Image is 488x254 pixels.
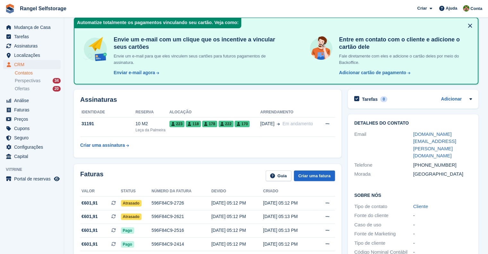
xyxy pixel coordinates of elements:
a: Criar uma fatura [294,171,335,181]
div: - [413,221,472,229]
a: menu [3,115,61,124]
span: Assinaturas [14,41,53,50]
img: get-in-touch-e3e95b6451f4e49772a6039d3abdde126589d6f45a760754adfa51be33bf0f70.svg [308,36,334,61]
a: menu [3,105,61,114]
div: [DATE] 05:12 PM [211,213,263,220]
span: Atrasado [121,200,141,206]
div: - [413,230,472,238]
div: - [413,212,472,219]
th: Identidade [80,107,135,118]
span: CRM [14,60,53,69]
a: menu [3,51,61,60]
span: Vitrine [6,166,64,173]
span: Atrasado [121,214,141,220]
span: 222 [218,121,234,127]
span: Configurações [14,143,53,152]
div: Fonte de Marketing [354,230,413,238]
p: Envie um e-mail para que eles vinculem seus cartões para futuros pagamentos de assinatura. [111,53,283,66]
div: Automatize totalmente os pagamentos vinculando seu cartão. Veja como: [74,18,241,28]
div: Fonte do cliente [354,212,413,219]
div: 596F84C9-2516 [151,227,211,234]
div: 20 [53,86,61,92]
div: [DATE] 05:12 PM [211,227,263,234]
span: Em andamento [282,121,313,126]
a: menu [3,23,61,32]
span: Ofertas [15,86,30,92]
span: Perspectivas [15,78,40,84]
div: 596F84C9-2621 [151,213,211,220]
div: [PHONE_NUMBER] [413,162,472,169]
th: Status [121,186,152,197]
p: Fale diretamente com eles e adicione o cartão deles por meio do Backoffice. [337,53,470,66]
span: Pago [121,227,134,234]
a: menu [3,32,61,41]
th: Alocação [169,107,260,118]
a: Contatos [15,70,61,76]
span: Cupons [14,124,53,133]
a: Rangel Selfstorage [17,3,69,14]
a: menu [3,96,61,105]
div: [DATE] 05:13 PM [263,213,315,220]
div: 34 [53,78,61,83]
div: Criar uma assinatura [80,142,125,149]
span: 223 [169,121,184,127]
h2: Sobre Nós [354,192,472,198]
a: menu [3,133,61,142]
img: send-email-b5881ef4c8f827a638e46e229e590028c7e36e3a6c99d2365469aff88783de13.svg [82,36,108,62]
div: Caso de uso [354,221,413,229]
a: Cliente [413,204,428,209]
span: Ajuda [446,5,457,12]
div: [DATE] 05:12 PM [211,241,263,248]
span: 118 [186,121,201,127]
th: Arrendamento [260,107,320,118]
h2: Assinaturas [80,96,335,103]
span: Pago [121,241,134,248]
a: [DOMAIN_NAME][EMAIL_ADDRESS][PERSON_NAME][DOMAIN_NAME] [413,131,456,159]
span: Criar [417,5,427,12]
span: Faturas [14,105,53,114]
div: [DATE] 05:12 PM [211,200,263,206]
span: Portal de reservas [14,174,53,183]
span: Análise [14,96,53,105]
a: menu [3,60,61,69]
th: Reserva [135,107,169,118]
div: 31191 [80,120,135,127]
a: Guia [266,171,291,181]
span: Seguro [14,133,53,142]
a: Perspectivas 34 [15,77,61,84]
span: Capital [14,152,53,161]
div: Tipo de contato [354,203,413,210]
div: - [413,240,472,247]
a: menu [3,152,61,161]
th: Número da fatura [151,186,211,197]
div: Morada [354,171,413,178]
div: 0 [380,96,388,102]
a: menu [3,124,61,133]
span: 170 [235,121,250,127]
img: stora-icon-8386f47178a22dfd0bd8f6a31ec36ba5ce8667c1dd55bd0f319d3a0aa187defe.svg [5,4,15,13]
span: Mudança de Casa [14,23,53,32]
a: Adicionar [441,96,462,103]
div: Email [354,131,413,160]
div: [GEOGRAPHIC_DATA] [413,171,472,178]
div: Tipo de cliente [354,240,413,247]
th: Devido [211,186,263,197]
div: [DATE] 05:12 PM [263,200,315,206]
span: [DATE] [260,120,274,127]
h2: Faturas [80,171,103,181]
img: Nuno Couto [463,5,469,12]
div: [DATE] 05:13 PM [263,227,315,234]
h2: Detalhes do contato [354,121,472,126]
a: menu [3,174,61,183]
span: Tarefas [14,32,53,41]
div: Enviar e-mail agora [114,69,155,76]
span: €601,91 [81,241,98,248]
span: €601,91 [81,227,98,234]
h4: Entre em contato com o cliente e adicione o cartão dele [337,36,470,50]
span: €601,91 [81,213,98,220]
div: [DATE] 05:12 PM [263,241,315,248]
div: 596F84C9-2726 [151,200,211,206]
h4: Envie um e-mail com um clique que os incentive a vincular seus cartões [111,36,283,50]
div: Leça da Palmeira [135,127,169,133]
a: Loja de pré-visualização [53,175,61,183]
